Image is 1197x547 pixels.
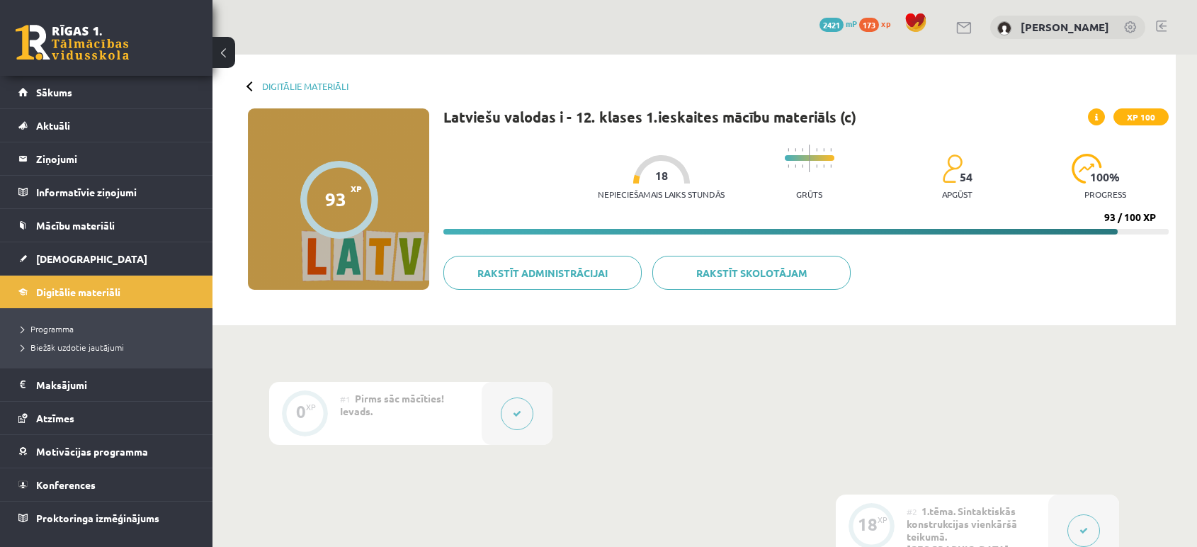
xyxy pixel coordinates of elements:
img: icon-progress-161ccf0a02000e728c5f80fcf4c31c7af3da0e1684b2b1d7c360e028c24a22f1.svg [1072,154,1102,184]
img: students-c634bb4e5e11cddfef0936a35e636f08e4e9abd3cc4e673bd6f9a4125e45ecb1.svg [942,154,963,184]
legend: Ziņojumi [36,142,195,175]
span: XP [351,184,362,193]
div: 18 [858,518,878,531]
a: Konferences [18,468,195,501]
a: Programma [21,322,198,335]
a: Rakstīt skolotājam [652,256,851,290]
span: mP [846,18,857,29]
img: icon-short-line-57e1e144782c952c97e751825c79c345078a6d821885a25fce030b3d8c18986b.svg [795,148,796,152]
div: XP [306,403,316,411]
span: Pirms sāc mācīties! Ievads. [340,392,444,417]
a: Biežāk uzdotie jautājumi [21,341,198,354]
span: xp [881,18,890,29]
a: Informatīvie ziņojumi [18,176,195,208]
a: 173 xp [859,18,897,29]
img: icon-short-line-57e1e144782c952c97e751825c79c345078a6d821885a25fce030b3d8c18986b.svg [823,148,824,152]
a: Motivācijas programma [18,435,195,468]
img: icon-short-line-57e1e144782c952c97e751825c79c345078a6d821885a25fce030b3d8c18986b.svg [795,164,796,168]
span: 173 [859,18,879,32]
img: icon-short-line-57e1e144782c952c97e751825c79c345078a6d821885a25fce030b3d8c18986b.svg [816,164,817,168]
span: Biežāk uzdotie jautājumi [21,342,124,353]
span: Motivācijas programma [36,445,148,458]
a: Aktuāli [18,109,195,142]
span: Proktoringa izmēģinājums [36,512,159,524]
span: #2 [907,506,917,517]
a: [DEMOGRAPHIC_DATA] [18,242,195,275]
span: [DEMOGRAPHIC_DATA] [36,252,147,265]
span: 54 [960,171,972,184]
a: Digitālie materiāli [18,276,195,308]
legend: Maksājumi [36,368,195,401]
legend: Informatīvie ziņojumi [36,176,195,208]
a: Atzīmes [18,402,195,434]
span: 2421 [819,18,844,32]
span: #1 [340,393,351,405]
span: Programma [21,323,74,334]
img: icon-short-line-57e1e144782c952c97e751825c79c345078a6d821885a25fce030b3d8c18986b.svg [802,164,803,168]
img: icon-short-line-57e1e144782c952c97e751825c79c345078a6d821885a25fce030b3d8c18986b.svg [823,164,824,168]
span: Aktuāli [36,119,70,132]
p: progress [1084,189,1126,199]
img: icon-short-line-57e1e144782c952c97e751825c79c345078a6d821885a25fce030b3d8c18986b.svg [788,164,789,168]
span: Atzīmes [36,412,74,424]
img: icon-short-line-57e1e144782c952c97e751825c79c345078a6d821885a25fce030b3d8c18986b.svg [802,148,803,152]
div: XP [878,516,887,524]
div: 93 [325,188,346,210]
img: icon-short-line-57e1e144782c952c97e751825c79c345078a6d821885a25fce030b3d8c18986b.svg [830,148,832,152]
img: icon-long-line-d9ea69661e0d244f92f715978eff75569469978d946b2353a9bb055b3ed8787d.svg [809,145,810,172]
p: Nepieciešamais laiks stundās [598,189,725,199]
span: XP 100 [1113,108,1169,125]
p: apgūst [942,189,972,199]
a: [PERSON_NAME] [1021,20,1109,34]
img: Jekaterina Zeļeņina [997,21,1011,35]
span: Mācību materiāli [36,219,115,232]
a: Maksājumi [18,368,195,401]
div: 0 [296,405,306,418]
h1: Latviešu valodas i - 12. klases 1.ieskaites mācību materiāls (c) [443,108,856,125]
a: Rakstīt administrācijai [443,256,642,290]
span: Konferences [36,478,96,491]
a: Ziņojumi [18,142,195,175]
img: icon-short-line-57e1e144782c952c97e751825c79c345078a6d821885a25fce030b3d8c18986b.svg [830,164,832,168]
span: Digitālie materiāli [36,286,120,298]
a: Rīgas 1. Tālmācības vidusskola [16,25,129,60]
img: icon-short-line-57e1e144782c952c97e751825c79c345078a6d821885a25fce030b3d8c18986b.svg [816,148,817,152]
a: Digitālie materiāli [262,81,348,91]
span: Sākums [36,86,72,98]
p: Grūts [796,189,822,199]
a: 2421 mP [819,18,857,29]
a: Sākums [18,76,195,108]
span: 100 % [1090,171,1121,184]
a: Mācību materiāli [18,209,195,242]
span: 18 [655,169,668,182]
img: icon-short-line-57e1e144782c952c97e751825c79c345078a6d821885a25fce030b3d8c18986b.svg [788,148,789,152]
a: Proktoringa izmēģinājums [18,502,195,534]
